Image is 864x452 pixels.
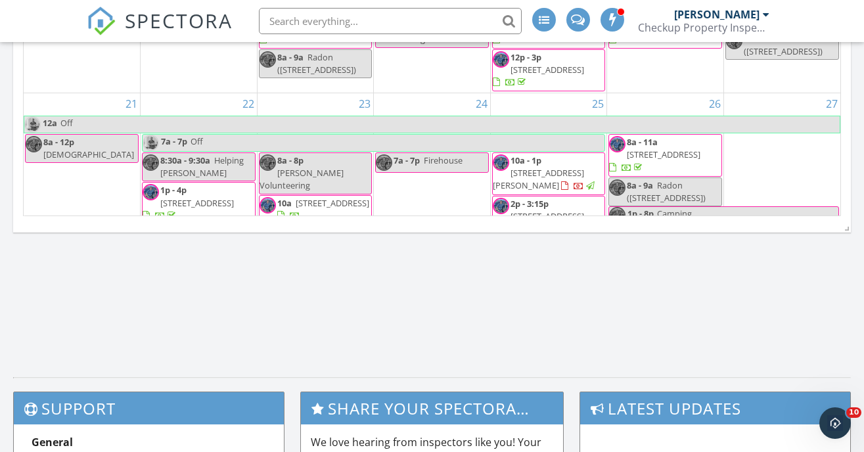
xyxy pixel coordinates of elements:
[638,21,769,34] div: Checkup Property Inspections, LLC
[277,154,304,166] span: 8a - 8p
[259,195,373,225] a: 10a [STREET_ADDRESS]
[627,136,658,148] span: 8a - 11a
[607,93,724,240] td: Go to September 26, 2025
[42,116,58,133] span: 12a
[277,51,304,63] span: 8a - 9a
[277,197,369,221] a: 10a [STREET_ADDRESS]
[609,136,700,173] a: 8a - 11a [STREET_ADDRESS]
[493,8,584,45] a: 10a - 11:30a [STREET_ADDRESS]
[260,154,276,171] img: img_1603.jpeg
[490,93,607,240] td: Go to September 25, 2025
[32,435,73,449] strong: General
[260,197,276,214] img: img_1603.jpeg
[723,93,840,240] td: Go to September 27, 2025
[609,8,700,45] a: 8a - 11a [STREET_ADDRESS]
[589,93,606,114] a: Go to September 25, 2025
[26,136,42,152] img: img_1603.jpeg
[240,93,257,114] a: Go to September 22, 2025
[580,392,850,424] h3: Latest Updates
[609,179,625,196] img: img_1603.jpeg
[123,93,140,114] a: Go to September 21, 2025
[143,154,159,171] img: img_1603.jpeg
[260,51,276,68] img: img_1603.jpeg
[301,392,563,424] h3: Share Your Spectora Experience
[376,154,392,171] img: img_1603.jpeg
[394,154,420,166] span: 7a - 7p
[277,197,292,209] span: 10a
[493,154,597,191] a: 10a - 1p [STREET_ADDRESS][PERSON_NAME]
[493,51,584,88] a: 12p - 3p [STREET_ADDRESS]
[160,154,244,179] span: Helping [PERSON_NAME]
[492,49,606,92] a: 12p - 3p [STREET_ADDRESS]
[706,93,723,114] a: Go to September 26, 2025
[511,210,584,222] span: [STREET_ADDRESS]
[511,64,584,76] span: [STREET_ADDRESS]
[141,93,258,240] td: Go to September 22, 2025
[143,184,234,221] a: 1p - 4p [STREET_ADDRESS]
[627,179,653,191] span: 8a - 9a
[296,197,369,209] span: [STREET_ADDRESS]
[511,51,541,63] span: 12p - 3p
[24,116,41,133] img: 20250331_161203.jpg
[819,407,851,439] iframe: Intercom live chat
[259,8,522,34] input: Search everything...
[424,154,463,166] span: Firehouse
[43,148,134,160] span: [DEMOGRAPHIC_DATA]
[823,93,840,114] a: Go to September 27, 2025
[744,33,823,57] span: Radon ([STREET_ADDRESS])
[356,93,373,114] a: Go to September 23, 2025
[492,152,606,195] a: 10a - 1p [STREET_ADDRESS][PERSON_NAME]
[160,154,210,166] span: 8:30a - 9:30a
[87,18,233,45] a: SPECTORA
[627,207,654,223] span: 1p - 8p
[609,207,625,223] img: img_1603.jpeg
[744,33,754,45] span: 9a
[143,135,159,151] img: 20250331_161203.jpg
[142,182,256,225] a: 1p - 4p [STREET_ADDRESS]
[260,167,344,191] span: [PERSON_NAME] Volunteering
[511,154,541,166] span: 10a - 1p
[627,179,706,204] span: Radon ([STREET_ADDRESS])
[257,93,374,240] td: Go to September 23, 2025
[60,117,73,129] span: Off
[657,208,692,219] span: Camping
[609,136,625,152] img: img_1603.jpeg
[160,135,188,151] span: 7a - 7p
[674,8,760,21] div: [PERSON_NAME]
[493,51,509,68] img: img_1603.jpeg
[492,196,606,238] a: 2p - 3:15p [STREET_ADDRESS]
[260,8,351,45] a: 8a - 11a [STREET_ADDRESS]
[160,197,234,209] span: [STREET_ADDRESS]
[846,407,861,418] span: 10
[160,184,187,196] span: 1p - 4p
[493,167,584,191] span: [STREET_ADDRESS][PERSON_NAME]
[191,135,203,147] span: Off
[277,51,356,76] span: Radon ([STREET_ADDRESS])
[143,184,159,200] img: img_1603.jpeg
[473,93,490,114] a: Go to September 24, 2025
[493,198,509,214] img: img_1603.jpeg
[24,93,141,240] td: Go to September 21, 2025
[627,148,700,160] span: [STREET_ADDRESS]
[374,93,491,240] td: Go to September 24, 2025
[608,134,722,177] a: 8a - 11a [STREET_ADDRESS]
[87,7,116,35] img: The Best Home Inspection Software - Spectora
[511,198,549,210] span: 2p - 3:15p
[493,198,584,235] a: 2p - 3:15p [STREET_ADDRESS]
[493,154,509,171] img: img_1603.jpeg
[14,392,284,424] h3: Support
[125,7,233,34] span: SPECTORA
[43,136,74,148] span: 8a - 12p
